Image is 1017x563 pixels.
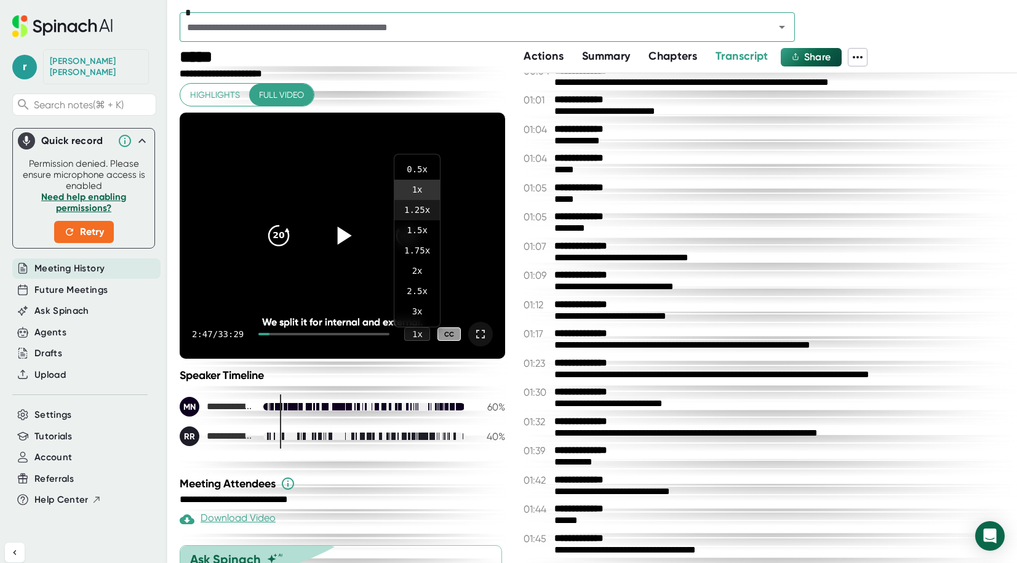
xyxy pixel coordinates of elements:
[394,281,440,301] li: 2.5 x
[394,180,440,200] li: 1 x
[394,159,440,180] li: 0.5 x
[394,220,440,241] li: 1.5 x
[394,200,440,220] li: 1.25 x
[394,261,440,281] li: 2 x
[394,301,440,322] li: 3 x
[394,241,440,261] li: 1.75 x
[975,521,1005,551] div: Open Intercom Messenger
